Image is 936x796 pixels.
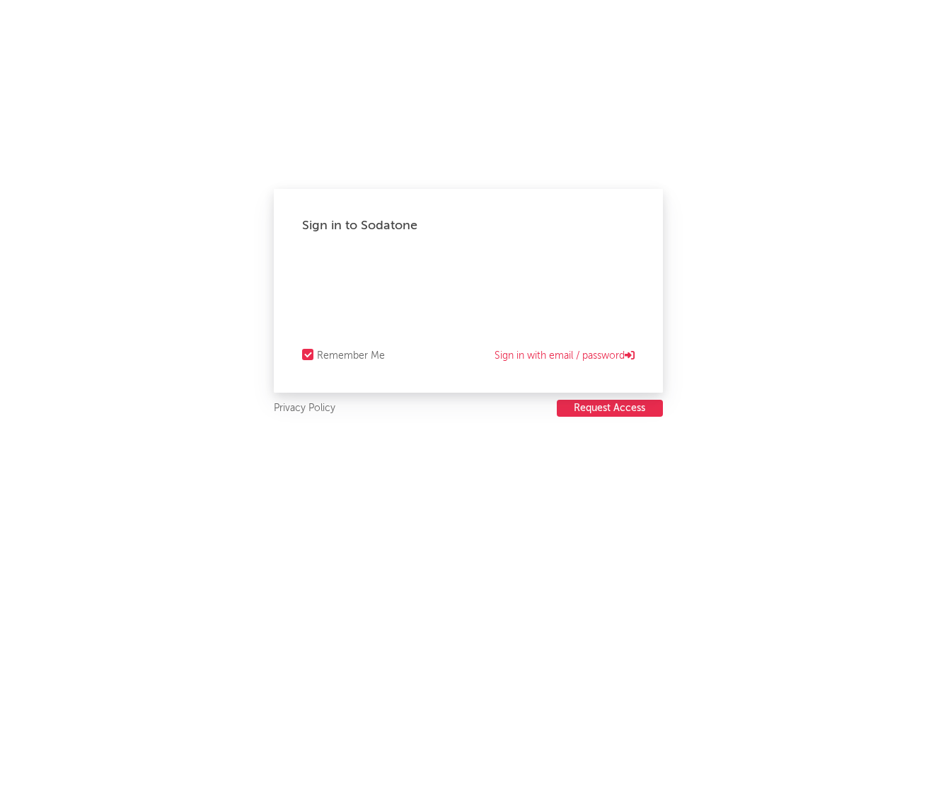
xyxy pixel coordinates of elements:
[274,400,335,417] a: Privacy Policy
[557,400,663,417] button: Request Access
[317,347,385,364] div: Remember Me
[302,217,635,234] div: Sign in to Sodatone
[495,347,635,364] a: Sign in with email / password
